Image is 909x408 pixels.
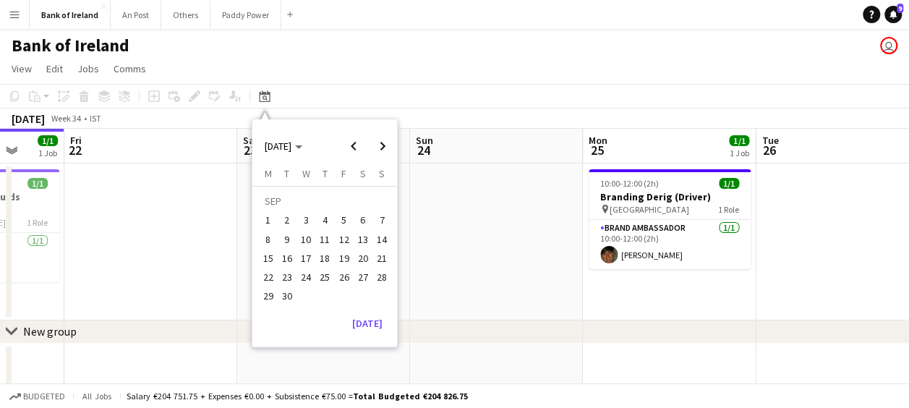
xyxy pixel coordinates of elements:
span: F [341,167,346,180]
button: 02-09-2025 [278,211,296,229]
a: Jobs [72,59,105,78]
span: 21 [373,250,391,267]
button: 04-09-2025 [315,211,334,229]
button: 29-09-2025 [258,286,277,305]
span: 1/1 [38,135,58,146]
span: 10:00-12:00 (2h) [600,178,659,189]
div: [DATE] [12,111,45,126]
span: 11 [316,231,333,248]
button: 23-09-2025 [278,268,296,286]
button: Others [161,1,210,29]
button: 18-09-2025 [315,249,334,268]
span: 15 [260,250,277,267]
span: 30 [278,288,296,305]
span: 10 [297,231,315,248]
span: Jobs [77,62,99,75]
a: Comms [108,59,152,78]
span: Comms [114,62,146,75]
button: 21-09-2025 [372,249,391,268]
span: 9 [278,231,296,248]
span: 25 [586,142,607,158]
a: View [6,59,38,78]
button: 22-09-2025 [258,268,277,286]
button: 10-09-2025 [296,230,315,249]
span: 1 Role [718,204,739,215]
span: 27 [354,268,372,286]
button: Paddy Power [210,1,281,29]
span: 4 [316,212,333,229]
div: Salary €204 751.75 + Expenses €0.00 + Subsistence €75.00 = [127,391,468,401]
span: 28 [373,268,391,286]
button: Choose month and year [259,133,308,159]
span: All jobs [80,391,114,401]
button: 01-09-2025 [258,211,277,229]
button: 11-09-2025 [315,230,334,249]
span: 1 [260,212,277,229]
button: 03-09-2025 [296,211,315,229]
span: 9 [897,4,903,13]
span: 26 [759,142,778,158]
span: 18 [316,250,333,267]
span: Sun [416,134,433,147]
span: 24 [414,142,433,158]
button: 08-09-2025 [258,230,277,249]
span: 23 [241,142,259,158]
button: Previous month [339,132,368,161]
span: 20 [354,250,372,267]
button: 16-09-2025 [278,249,296,268]
button: Next month [368,132,397,161]
button: 28-09-2025 [372,268,391,286]
button: 30-09-2025 [278,286,296,305]
button: Bank of Ireland [30,1,111,29]
span: T [323,167,328,180]
app-job-card: 10:00-12:00 (2h)1/1Branding Derig (Driver) [GEOGRAPHIC_DATA]1 RoleBrand Ambassador1/110:00-12:00 ... [589,169,751,269]
div: IST [90,113,101,124]
span: 1/1 [719,178,739,189]
span: Budgeted [23,391,65,401]
span: [GEOGRAPHIC_DATA] [610,204,689,215]
button: 12-09-2025 [334,230,353,249]
td: SEP [258,192,391,211]
span: 2 [278,212,296,229]
span: 29 [260,288,277,305]
span: 16 [278,250,296,267]
button: 13-09-2025 [354,230,372,249]
button: 09-09-2025 [278,230,296,249]
a: 9 [884,6,902,23]
span: 13 [354,231,372,248]
button: Budgeted [7,388,67,404]
div: 1 Job [730,148,748,158]
span: 7 [373,212,391,229]
span: 23 [278,268,296,286]
span: Fri [70,134,82,147]
span: 26 [336,268,353,286]
app-card-role: Brand Ambassador1/110:00-12:00 (2h)[PERSON_NAME] [589,220,751,269]
span: 22 [68,142,82,158]
span: 19 [336,250,353,267]
span: 1 Role [27,217,48,228]
span: Week 34 [48,113,84,124]
span: 1/1 [729,135,749,146]
button: 20-09-2025 [354,249,372,268]
span: Tue [761,134,778,147]
span: 1/1 [27,178,48,189]
button: 14-09-2025 [372,230,391,249]
span: 8 [260,231,277,248]
span: Edit [46,62,63,75]
span: Sat [243,134,259,147]
button: 25-09-2025 [315,268,334,286]
h3: Branding Derig (Driver) [589,190,751,203]
button: 05-09-2025 [334,211,353,229]
button: 06-09-2025 [354,211,372,229]
a: Edit [40,59,69,78]
button: 26-09-2025 [334,268,353,286]
span: [DATE] [265,140,291,153]
span: T [284,167,289,180]
span: 17 [297,250,315,267]
button: [DATE] [346,312,388,335]
button: 17-09-2025 [296,249,315,268]
span: M [264,167,271,180]
span: 14 [373,231,391,248]
button: 07-09-2025 [372,211,391,229]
